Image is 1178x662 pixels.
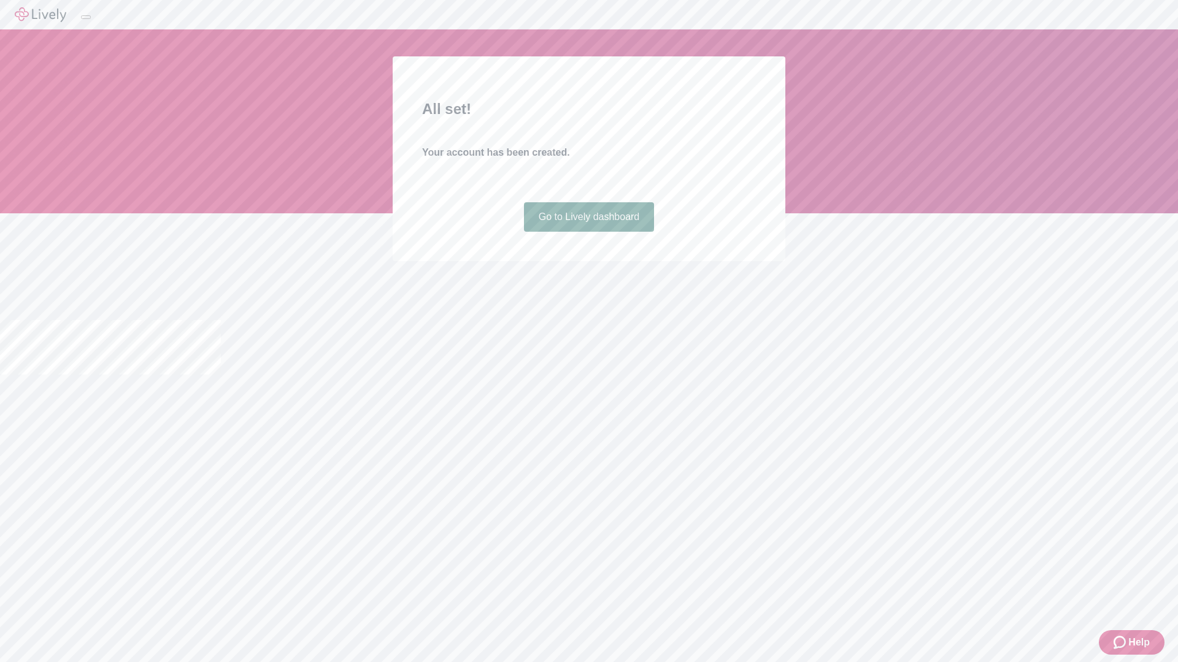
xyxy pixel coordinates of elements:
[524,202,655,232] a: Go to Lively dashboard
[422,98,756,120] h2: All set!
[15,7,66,22] img: Lively
[1114,635,1128,650] svg: Zendesk support icon
[1128,635,1150,650] span: Help
[422,145,756,160] h4: Your account has been created.
[1099,630,1165,655] button: Zendesk support iconHelp
[81,15,91,19] button: Log out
